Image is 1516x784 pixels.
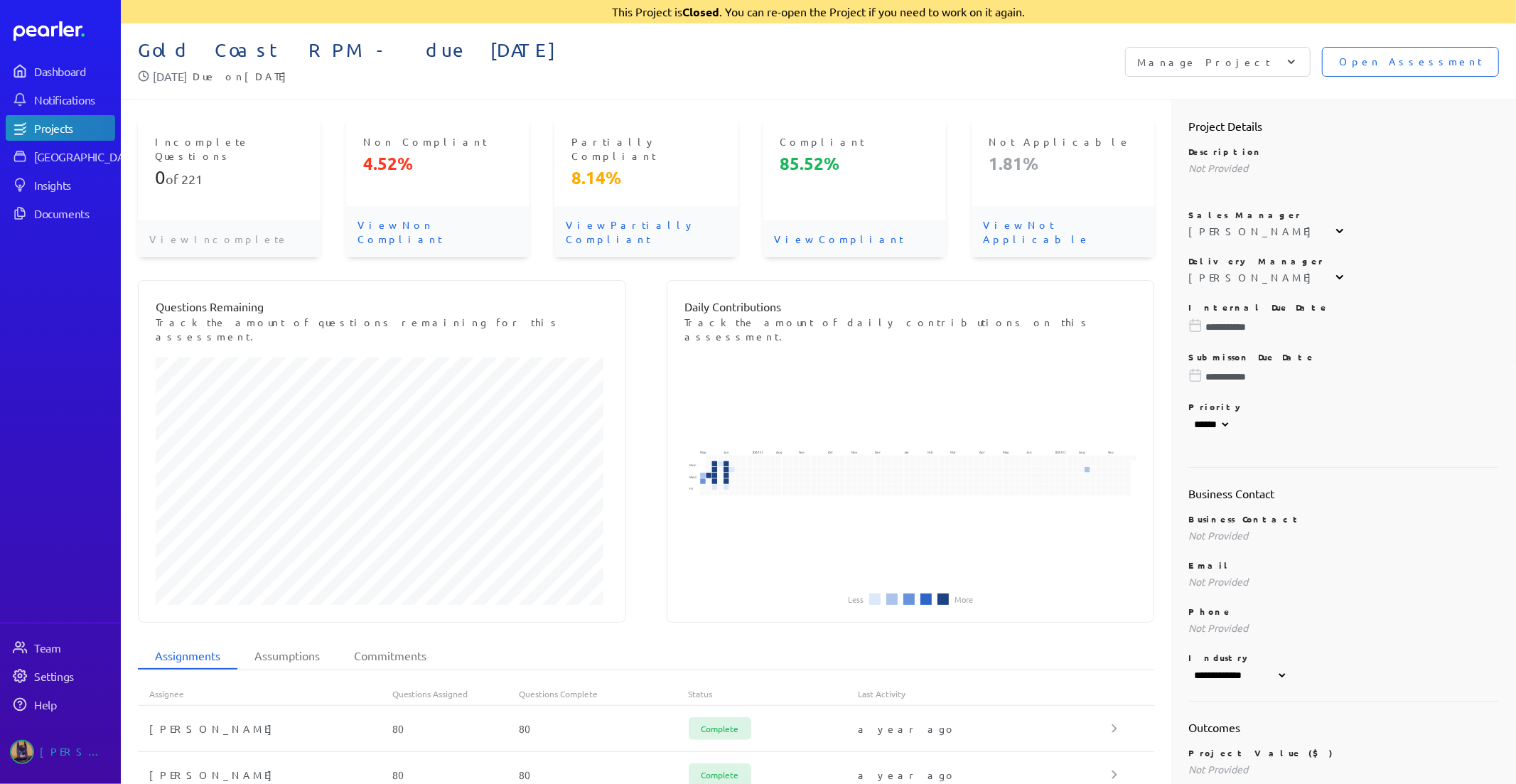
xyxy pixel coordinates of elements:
[851,451,858,454] text: Nov
[1003,451,1009,454] text: May
[689,476,697,479] text: Wed
[780,134,929,149] p: Compliant
[682,4,719,19] strong: Closed
[1188,719,1499,736] h2: Outcomes
[156,315,608,343] p: Track the amount of questions remaining for this assessment.
[34,92,114,107] div: Notifications
[6,144,115,169] a: [GEOGRAPHIC_DATA]
[951,451,957,454] text: Mar
[700,451,706,454] text: May
[1188,209,1499,220] p: Sales Manager
[1026,451,1032,454] text: Jun
[875,451,881,454] text: Dec
[138,768,392,782] div: [PERSON_NAME]
[34,669,114,683] div: Settings
[684,298,1137,315] p: Daily Contributions
[1188,747,1499,758] p: Project Value ($)
[1188,255,1499,267] p: Delivery Manager
[848,595,864,603] li: Less
[1188,529,1248,542] span: Not Provided
[1137,55,1270,69] p: Manage Project
[1188,161,1248,174] span: Not Provided
[858,721,1112,736] div: a year ago
[1188,763,1248,775] span: Not Provided
[1339,54,1482,70] span: Open Assessment
[138,643,237,670] li: Assignments
[155,134,303,163] p: Incomplete Questions
[138,39,819,62] span: Gold Coast RPM - due [DATE]
[571,134,720,163] p: Partially Compliant
[689,688,858,699] div: Status
[392,688,520,699] div: Questions Assigned
[34,121,114,135] div: Projects
[363,134,512,149] p: Non Compliant
[1188,301,1499,313] p: Internal Due Date
[34,149,140,163] div: [GEOGRAPHIC_DATA]
[780,152,929,175] p: 85.52%
[153,68,187,85] p: [DATE]
[6,663,115,689] a: Settings
[1055,451,1066,454] text: [DATE]
[1188,117,1499,134] h2: Project Details
[6,692,115,717] a: Help
[554,206,737,257] p: View Partially Compliant
[237,643,337,670] li: Assumptions
[684,315,1137,343] p: Track the amount of daily contributions on this assessment.
[1188,320,1499,334] input: Please choose a due date
[989,134,1137,149] p: Not Applicable
[858,688,1112,699] div: Last Activity
[955,595,973,603] li: More
[6,734,115,770] a: Tung Nguyen's photo[PERSON_NAME]
[10,740,34,764] img: Tung Nguyen
[138,220,321,257] p: View Incomplete
[193,68,294,85] span: Due on [DATE]
[1188,351,1499,363] p: Submisson Due Date
[1188,270,1318,284] div: [PERSON_NAME]
[6,115,115,141] a: Projects
[1108,451,1114,454] text: Sep
[156,298,608,315] p: Questions Remaining
[763,220,946,257] p: View Compliant
[1188,606,1499,617] p: Phone
[6,87,115,112] a: Notifications
[155,166,166,188] span: 0
[6,58,115,84] a: Dashboard
[519,768,688,782] div: 80
[689,487,693,490] text: Fri
[519,721,688,736] div: 80
[1188,513,1499,525] p: Business Contact
[1188,652,1499,663] p: Industry
[392,768,520,782] div: 80
[1188,485,1499,502] h2: Business Contact
[980,451,986,454] text: Apr
[40,740,111,764] div: [PERSON_NAME]
[155,166,303,189] p: of
[1188,224,1318,238] div: [PERSON_NAME]
[689,463,697,467] text: Mon
[138,721,392,736] div: [PERSON_NAME]
[904,451,909,454] text: Jan
[1188,621,1248,634] span: Not Provided
[34,206,114,220] div: Documents
[346,206,529,257] p: View Non Compliant
[519,688,688,699] div: Questions Complete
[34,640,114,655] div: Team
[34,178,114,192] div: Insights
[828,451,833,454] text: Oct
[1188,575,1248,588] span: Not Provided
[989,152,1137,175] p: 1.81%
[1188,559,1499,571] p: Email
[1188,401,1499,412] p: Priority
[799,451,805,454] text: Sep
[363,152,512,175] p: 4.52%
[753,451,763,454] text: [DATE]
[1188,370,1499,384] input: Please choose a due date
[337,643,443,670] li: Commitments
[34,697,114,711] div: Help
[6,200,115,226] a: Documents
[689,717,751,740] span: Complete
[1322,47,1499,77] button: Open Assessment
[34,64,114,78] div: Dashboard
[1188,146,1499,157] p: Description
[392,721,520,736] div: 80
